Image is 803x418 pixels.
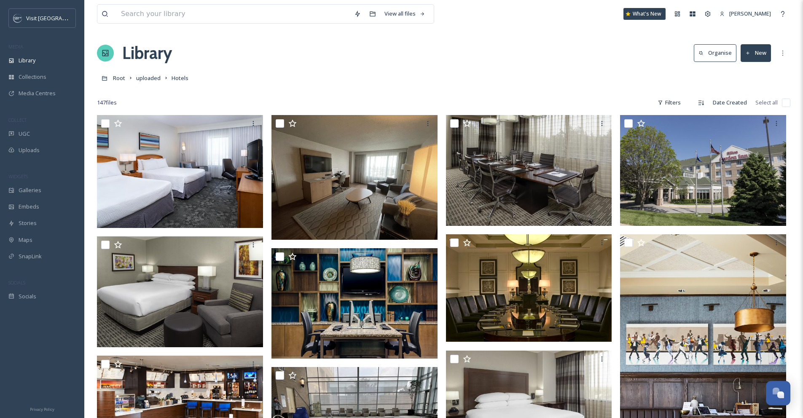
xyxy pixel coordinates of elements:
a: Privacy Policy [30,404,54,414]
span: Embeds [19,203,39,211]
img: cyMCICVgr.500087.jpg [97,115,263,228]
input: Search your library [117,5,350,23]
span: SnapLink [19,252,42,260]
span: Privacy Policy [30,407,54,412]
img: DSC01106 XXX.jpg [620,115,786,226]
span: Library [19,56,35,64]
a: What's New [623,8,666,20]
img: HolidayInnOP-LocalPromo-2.jpg [271,248,438,359]
img: c3es6xdrejuflcaqpovn.png [13,14,22,22]
span: Select all [755,99,778,107]
a: View all files [380,5,430,22]
span: uploaded [136,74,161,82]
span: Galleries [19,186,41,194]
a: [PERSON_NAME] [715,5,775,22]
span: Media Centres [19,89,56,97]
span: COLLECT [8,117,27,123]
img: Photo May 20, 5 20 09 PM.jpg [271,115,438,240]
span: Stories [19,219,37,227]
span: Socials [19,292,36,300]
img: 054 Conf Suite HI RES.jpg [446,115,612,226]
span: Visit [GEOGRAPHIC_DATA] [26,14,91,22]
div: Filters [653,94,685,111]
span: [PERSON_NAME] [729,10,771,17]
span: Uploads [19,146,40,154]
a: uploaded [136,73,161,83]
span: Hotels [172,74,188,82]
span: WIDGETS [8,173,28,180]
span: UGC [19,130,30,138]
button: Open Chat [766,381,790,405]
div: Date Created [709,94,751,111]
span: Maps [19,236,32,244]
img: 333 HI RES.jpg [97,236,263,347]
a: Root [113,73,125,83]
img: Sheraton Board Room.tif [446,234,612,342]
span: SOCIALS [8,279,25,286]
button: New [741,44,771,62]
span: MEDIA [8,43,23,50]
span: 147 file s [97,99,117,107]
button: Organise [694,44,736,62]
a: Hotels [172,73,188,83]
span: Collections [19,73,46,81]
a: Library [122,40,172,66]
span: Root [113,74,125,82]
